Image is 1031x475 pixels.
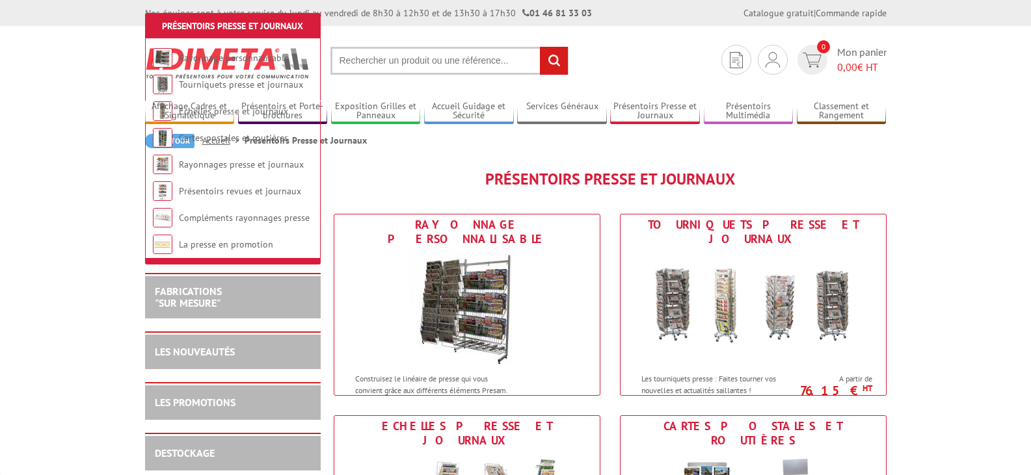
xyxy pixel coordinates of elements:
[794,45,887,75] a: devis rapide 0 Mon panier 0,00€ HT
[863,383,872,394] sup: HT
[338,218,596,246] div: Rayonnage personnalisable
[837,60,857,73] span: 0,00
[641,373,803,395] p: Les tourniquets presse : Faites tourner vos nouvelles et actualités saillantes !
[540,47,568,75] input: rechercher
[179,52,289,64] a: Rayonnage personnalisable
[517,101,607,122] a: Services Généraux
[179,159,304,170] a: Rayonnages presse et journaux
[633,250,874,366] img: Tourniquets presse et journaux
[837,60,887,75] span: € HT
[153,48,172,68] img: Rayonnage personnalisable
[330,47,569,75] input: Rechercher un produit ou une référence...
[145,101,235,122] a: Affichage Cadres et Signalétique
[245,134,367,147] li: Présentoirs Presse et Journaux
[424,101,514,122] a: Accueil Guidage et Sécurité
[179,185,301,197] a: Présentoirs revues et journaux
[338,419,596,448] div: Echelles presse et journaux
[610,101,700,122] a: Présentoirs Presse et Journaux
[408,250,526,366] img: Rayonnage personnalisable
[331,101,421,122] a: Exposition Grilles et Panneaux
[730,52,743,68] img: devis rapide
[817,40,830,53] span: 0
[153,208,172,227] img: Compléments rayonnages presse
[155,285,222,309] a: FABRICATIONS"Sur Mesure"
[766,52,780,68] img: devis rapide
[155,446,215,459] a: DESTOCKAGE
[743,6,887,19] div: |
[179,79,303,90] a: Tourniquets presse et journaux
[837,45,887,75] span: Mon panier
[806,374,872,384] span: A partir de
[153,155,172,174] img: Rayonnages presse et journaux
[803,53,822,68] img: devis rapide
[145,6,592,19] div: Nos équipes sont à votre service du lundi au vendredi de 8h30 à 12h30 et de 13h30 à 17h30
[238,101,328,122] a: Présentoirs et Porte-brochures
[155,345,235,358] a: LES NOUVEAUTÉS
[162,20,303,32] a: Présentoirs Presse et Journaux
[179,238,273,250] a: La presse en promotion
[153,181,172,201] img: Présentoirs revues et journaux
[624,419,883,448] div: Cartes postales et routières
[797,101,887,122] a: Classement et Rangement
[522,7,592,19] strong: 01 46 81 33 03
[155,396,235,409] a: LES PROMOTIONS
[334,171,887,188] h1: Présentoirs Presse et Journaux
[153,75,172,94] img: Tourniquets presse et journaux
[334,214,600,396] a: Rayonnage personnalisable Rayonnage personnalisable Construisez le linéaire de presse qui vous co...
[799,387,872,394] p: 76.15 €
[179,132,288,144] a: Cartes postales et routières
[743,7,814,19] a: Catalogue gratuit
[704,101,794,122] a: Présentoirs Multimédia
[620,214,887,396] a: Tourniquets presse et journaux Tourniquets presse et journaux Les tourniquets presse : Faites tou...
[816,7,887,19] a: Commande rapide
[355,373,516,395] p: Construisez le linéaire de presse qui vous convient grâce aux différents éléments Presam.
[624,218,883,246] div: Tourniquets presse et journaux
[153,128,172,148] img: Cartes postales et routières
[153,235,172,254] img: La presse en promotion
[179,212,310,224] a: Compléments rayonnages presse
